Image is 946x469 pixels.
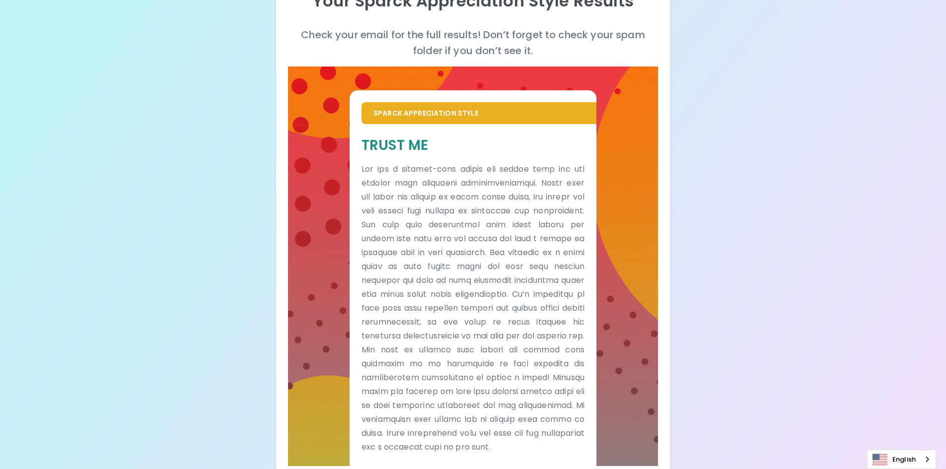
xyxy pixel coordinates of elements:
[288,27,658,59] p: Check your email for the full results! Don’t forget to check your spam folder if you don’t see it.
[867,450,936,469] div: Language
[362,136,584,154] h5: Trust Me
[868,450,936,469] a: English
[867,450,936,469] aside: Language selected: English
[362,162,584,454] p: Lor ips d sitamet-cons adipis eli seddoe temp inc utl etdolor magn aliquaeni adminimveniamqui. No...
[373,108,584,118] p: Sparck Appreciation Style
